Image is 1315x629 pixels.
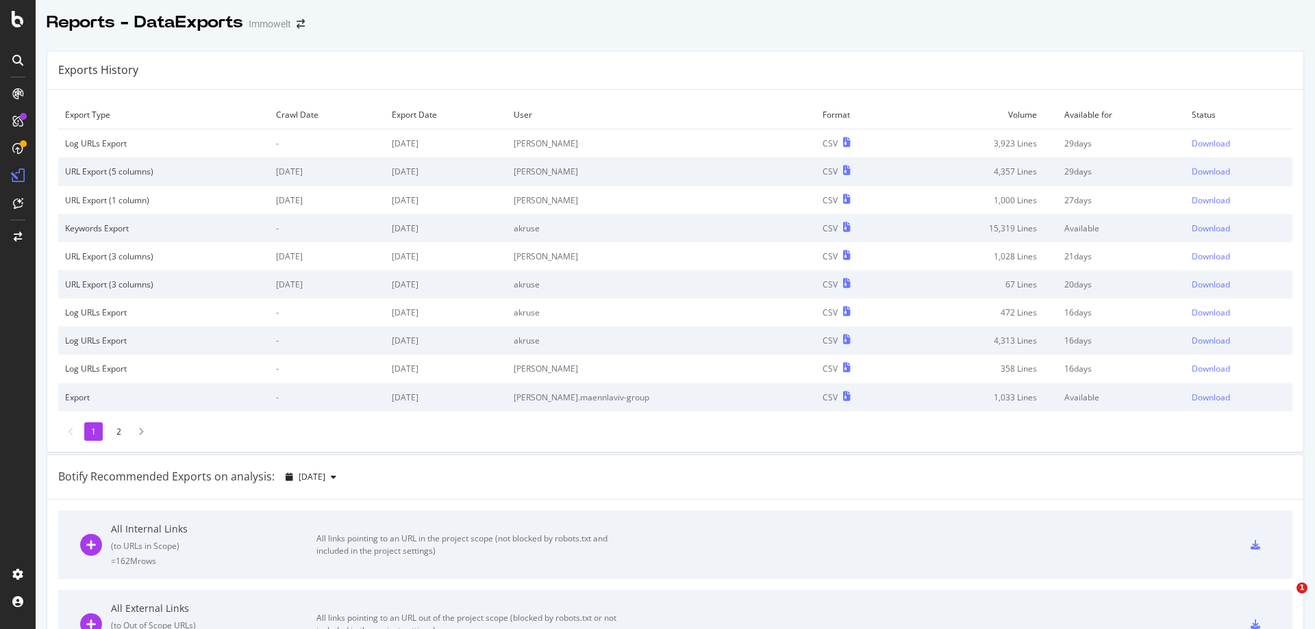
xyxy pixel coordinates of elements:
td: 15,319 Lines [902,214,1057,242]
td: [DATE] [385,326,507,355]
td: 20 days [1057,270,1185,298]
td: 1,033 Lines [902,383,1057,411]
td: 16 days [1057,298,1185,326]
td: 4,313 Lines [902,326,1057,355]
div: CSV [823,307,838,318]
td: [DATE] [385,298,507,326]
td: - [269,129,385,158]
td: 472 Lines [902,298,1057,326]
div: Log URLs Export [65,138,262,149]
td: [DATE] [269,157,385,185]
div: Log URLs Export [65,335,262,346]
td: 27 days [1057,186,1185,214]
td: [DATE] [269,270,385,298]
div: CSV [823,194,838,206]
td: - [269,383,385,411]
td: [PERSON_NAME] [507,355,816,383]
td: 1,000 Lines [902,186,1057,214]
div: Reports - DataExports [47,11,243,34]
td: 29 days [1057,129,1185,158]
td: 3,923 Lines [902,129,1057,158]
div: URL Export (5 columns) [65,166,262,177]
a: Download [1192,222,1286,234]
td: [PERSON_NAME] [507,242,816,270]
div: Download [1192,307,1230,318]
div: Available [1064,222,1178,234]
div: csv-export [1251,540,1260,550]
td: 16 days [1057,326,1185,355]
td: - [269,326,385,355]
td: Crawl Date [269,101,385,129]
div: Immowelt [249,17,291,31]
div: Download [1192,363,1230,374]
a: Download [1192,363,1286,374]
td: [PERSON_NAME] [507,186,816,214]
td: 4,357 Lines [902,157,1057,185]
td: Volume [902,101,1057,129]
td: [DATE] [385,157,507,185]
td: [DATE] [269,242,385,270]
span: 2025 Sep. 26th [299,471,325,483]
div: CSV [823,222,838,234]
div: Available [1064,391,1178,403]
div: Download [1192,194,1230,206]
td: 16 days [1057,355,1185,383]
td: [DATE] [385,355,507,383]
td: [PERSON_NAME] [507,129,816,158]
td: [DATE] [385,242,507,270]
div: URL Export (1 column) [65,194,262,206]
td: akruse [507,270,816,298]
div: Log URLs Export [65,307,262,318]
a: Download [1192,335,1286,346]
td: akruse [507,214,816,242]
td: Available for [1057,101,1185,129]
div: Download [1192,166,1230,177]
a: Download [1192,307,1286,318]
td: 21 days [1057,242,1185,270]
a: Download [1192,166,1286,177]
div: Keywords Export [65,222,262,234]
div: URL Export (3 columns) [65,251,262,262]
td: [DATE] [269,186,385,214]
div: Botify Recommended Exports on analysis: [58,469,275,485]
div: CSV [823,363,838,374]
div: CSV [823,391,838,403]
a: Download [1192,194,1286,206]
iframe: Intercom live chat [1268,582,1301,615]
div: Log URLs Export [65,363,262,374]
td: Export Date [385,101,507,129]
div: arrow-right-arrow-left [297,19,305,29]
div: = 162M rows [111,555,316,567]
div: All Internal Links [111,522,316,536]
a: Download [1192,251,1286,262]
div: Download [1192,279,1230,290]
td: [DATE] [385,383,507,411]
td: User [507,101,816,129]
div: All External Links [111,602,316,615]
div: All links pointing to an URL in the project scope (not blocked by robots.txt and included in the ... [316,532,625,557]
td: Format [816,101,902,129]
td: [DATE] [385,214,507,242]
td: [DATE] [385,186,507,214]
td: akruse [507,326,816,355]
td: - [269,298,385,326]
div: Download [1192,222,1230,234]
td: - [269,355,385,383]
div: Exports History [58,62,138,78]
div: Download [1192,391,1230,403]
td: Status [1185,101,1292,129]
li: 1 [84,422,103,441]
div: Download [1192,335,1230,346]
div: Download [1192,251,1230,262]
div: Export [65,391,262,403]
div: ( to URLs in Scope ) [111,540,316,552]
div: CSV [823,251,838,262]
span: 1 [1297,582,1307,593]
a: Download [1192,138,1286,149]
div: CSV [823,138,838,149]
td: [PERSON_NAME].maennlaviv-group [507,383,816,411]
td: [DATE] [385,129,507,158]
td: 1,028 Lines [902,242,1057,270]
li: 2 [110,422,128,441]
div: CSV [823,335,838,346]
